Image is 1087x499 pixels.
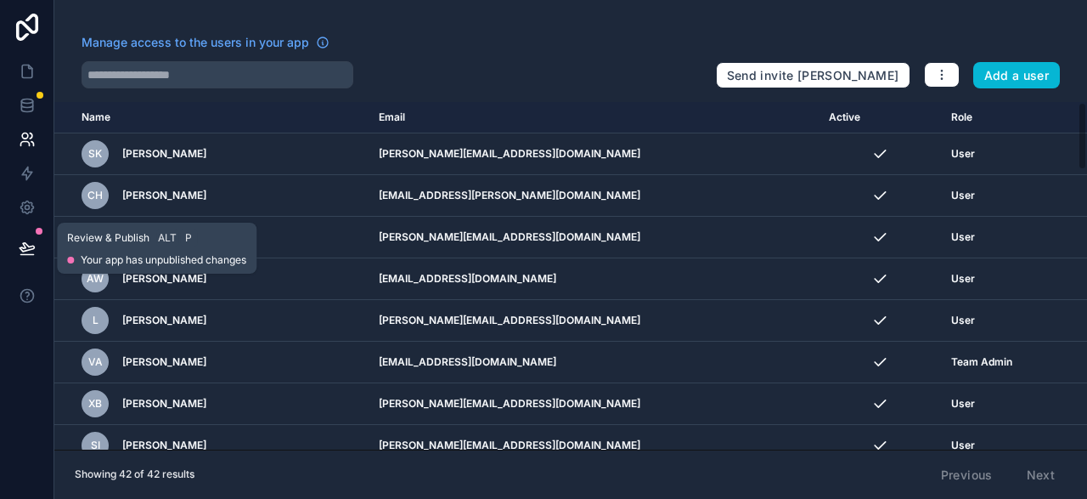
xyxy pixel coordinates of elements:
[951,397,975,411] span: User
[951,314,975,327] span: User
[716,62,910,89] button: Send invite [PERSON_NAME]
[122,147,206,161] span: [PERSON_NAME]
[951,189,975,202] span: User
[158,231,177,245] span: Alt
[122,189,206,202] span: [PERSON_NAME]
[122,314,206,327] span: [PERSON_NAME]
[369,383,819,425] td: [PERSON_NAME][EMAIL_ADDRESS][DOMAIN_NAME]
[369,300,819,342] td: [PERSON_NAME][EMAIL_ADDRESS][DOMAIN_NAME]
[369,425,819,467] td: [PERSON_NAME][EMAIL_ADDRESS][DOMAIN_NAME]
[122,397,206,411] span: [PERSON_NAME]
[88,147,102,161] span: SK
[82,34,309,51] span: Manage access to the users in your app
[81,253,246,267] span: Your app has unpublished changes
[87,272,104,286] span: AW
[67,231,149,245] span: Review & Publish
[54,102,369,133] th: Name
[369,175,819,217] td: [EMAIL_ADDRESS][PERSON_NAME][DOMAIN_NAME]
[951,272,975,286] span: User
[369,342,819,383] td: [EMAIL_ADDRESS][DOMAIN_NAME]
[182,231,195,245] span: P
[973,62,1061,89] button: Add a user
[819,102,941,133] th: Active
[941,102,1041,133] th: Role
[87,189,103,202] span: CH
[369,102,819,133] th: Email
[82,34,329,51] a: Manage access to the users in your app
[122,355,206,369] span: [PERSON_NAME]
[88,397,102,411] span: XB
[951,355,1012,369] span: Team Admin
[369,217,819,258] td: [PERSON_NAME][EMAIL_ADDRESS][DOMAIN_NAME]
[93,314,99,327] span: L
[91,439,100,452] span: SI
[122,272,206,286] span: [PERSON_NAME]
[54,102,1087,450] div: scrollable content
[951,439,975,452] span: User
[951,147,975,161] span: User
[75,468,194,481] span: Showing 42 of 42 results
[369,133,819,175] td: [PERSON_NAME][EMAIL_ADDRESS][DOMAIN_NAME]
[122,439,206,452] span: [PERSON_NAME]
[369,258,819,300] td: [EMAIL_ADDRESS][DOMAIN_NAME]
[951,230,975,244] span: User
[88,355,103,369] span: VA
